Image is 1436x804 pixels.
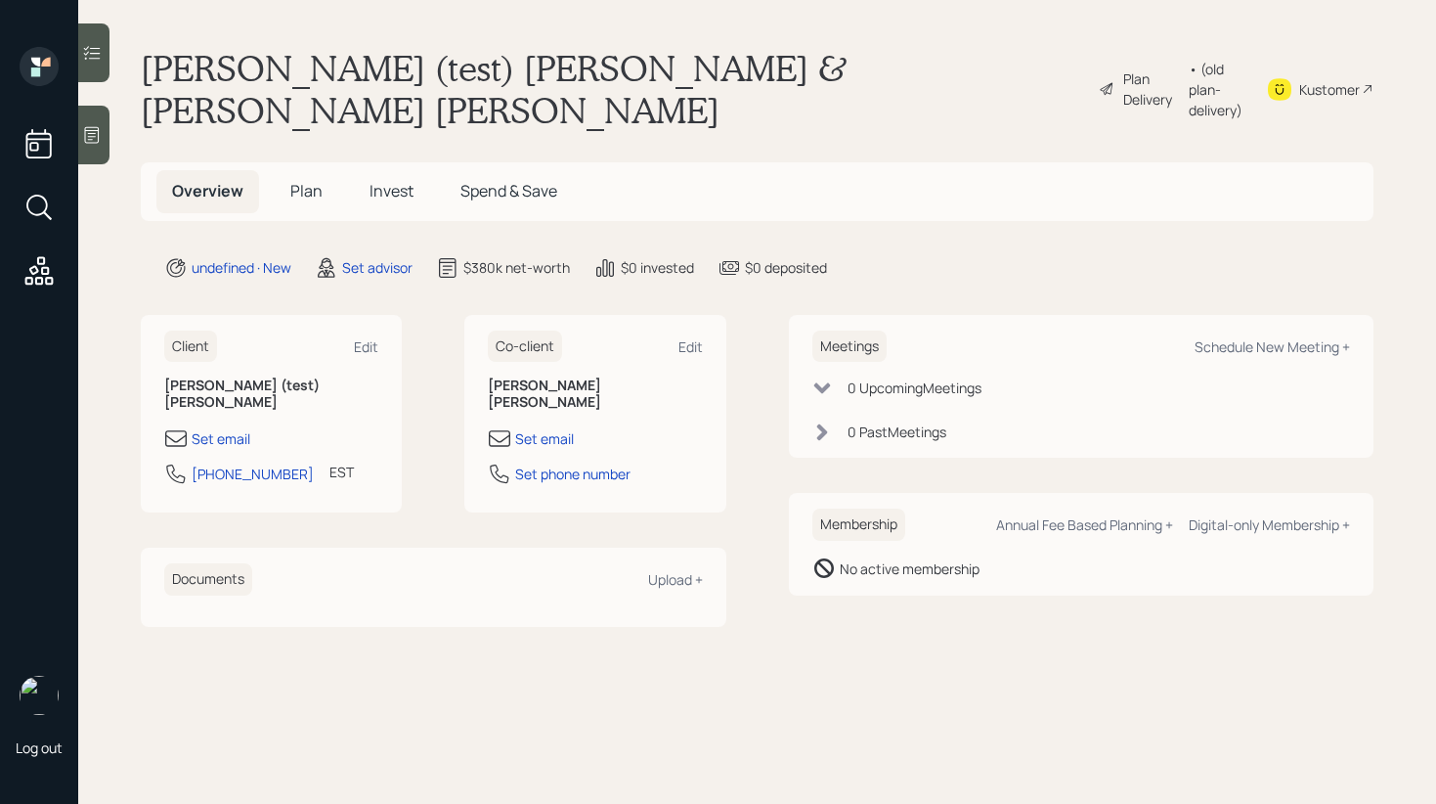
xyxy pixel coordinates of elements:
div: Upload + [648,570,703,589]
div: No active membership [840,558,979,579]
h6: Documents [164,563,252,596]
h6: Membership [812,509,905,541]
div: • (old plan-delivery) [1189,59,1242,120]
img: retirable_logo.png [20,676,59,715]
div: $0 invested [621,257,694,278]
h6: [PERSON_NAME] [PERSON_NAME] [488,378,702,411]
div: Schedule New Meeting + [1195,337,1350,356]
div: 0 Past Meeting s [848,422,946,442]
div: Annual Fee Based Planning + [996,515,1173,534]
div: Edit [678,337,703,356]
h6: Meetings [812,331,887,363]
div: Digital-only Membership + [1189,515,1350,534]
div: EST [329,462,354,482]
span: Overview [172,180,243,201]
span: Plan [290,180,323,201]
div: $380k net-worth [463,257,570,278]
div: Kustomer [1299,79,1360,100]
div: [PHONE_NUMBER] [192,464,314,484]
span: Invest [370,180,413,201]
div: Log out [16,738,63,757]
div: $0 deposited [745,257,827,278]
span: Spend & Save [460,180,557,201]
div: Set phone number [515,464,631,484]
h6: [PERSON_NAME] (test) [PERSON_NAME] [164,378,378,411]
div: Set email [192,428,250,449]
div: Set advisor [342,257,413,278]
div: Plan Delivery [1123,68,1179,110]
h6: Client [164,331,217,363]
div: 0 Upcoming Meeting s [848,378,981,398]
h1: [PERSON_NAME] (test) [PERSON_NAME] & [PERSON_NAME] [PERSON_NAME] [141,47,1083,131]
div: Set email [515,428,574,449]
div: Edit [354,337,378,356]
h6: Co-client [488,331,562,363]
div: undefined · New [192,257,291,278]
